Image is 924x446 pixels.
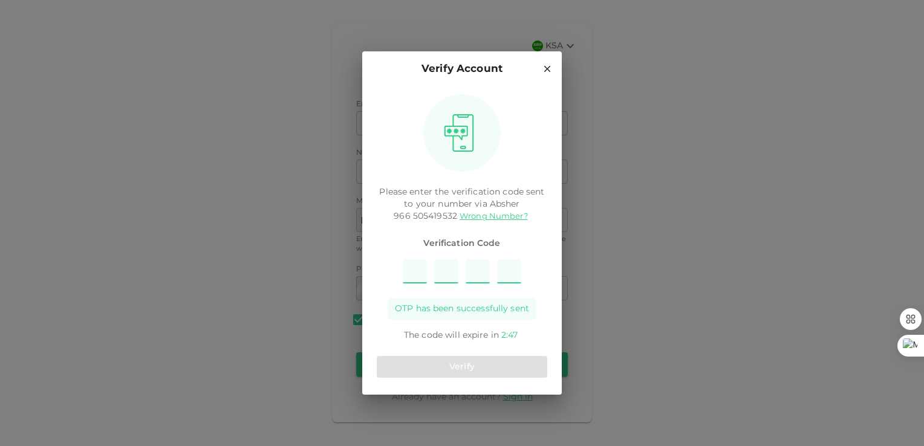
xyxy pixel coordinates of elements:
[404,331,499,340] span: The code will expire in
[466,259,490,283] input: Please enter OTP character 3
[440,114,478,152] img: otpImage
[434,259,458,283] input: Please enter OTP character 2
[403,259,427,283] input: Please enter OTP character 1
[421,61,503,77] p: Verify Account
[395,303,529,315] span: OTP has been successfully sent
[377,238,547,250] span: Verification Code
[377,186,547,222] p: Please enter the verification code sent to your number via Absher 966 505419532
[497,259,521,283] input: Please enter OTP character 4
[501,331,518,340] span: 2 : 47
[460,213,528,221] a: Wrong Number?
